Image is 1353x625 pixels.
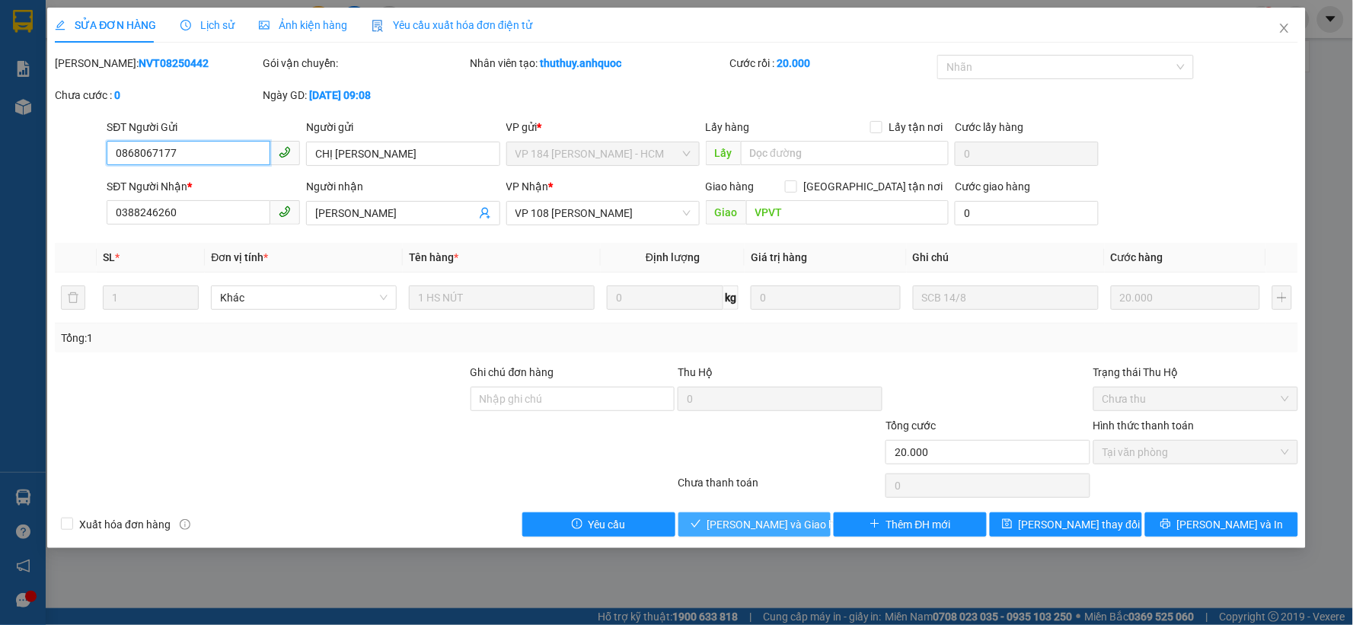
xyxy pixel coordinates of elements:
[306,178,499,195] div: Người nhận
[990,512,1143,537] button: save[PERSON_NAME] thay đổi
[107,178,300,195] div: SĐT Người Nhận
[741,141,949,165] input: Dọc đường
[409,285,595,310] input: VD: Bàn, Ghế
[955,121,1023,133] label: Cước lấy hàng
[746,200,949,225] input: Dọc đường
[751,285,901,310] input: 0
[541,57,622,69] b: thuthuy.anhquoc
[263,87,467,104] div: Ngày GD:
[55,19,156,31] span: SỬA ĐƠN HÀNG
[522,512,675,537] button: exclamation-circleYêu cầu
[471,55,727,72] div: Nhân viên tạo:
[61,285,85,310] button: delete
[259,19,347,31] span: Ảnh kiện hàng
[678,366,713,378] span: Thu Hộ
[259,20,270,30] span: picture
[515,202,691,225] span: VP 108 Lê Hồng Phong - Vũng Tàu
[1093,364,1298,381] div: Trạng thái Thu Hộ
[1019,516,1141,533] span: [PERSON_NAME] thay đổi
[1263,8,1306,50] button: Close
[1103,441,1289,464] span: Tại văn phòng
[955,180,1030,193] label: Cước giao hàng
[886,516,951,533] span: Thêm ĐH mới
[706,121,750,133] span: Lấy hàng
[409,251,458,263] span: Tên hàng
[107,119,300,136] div: SĐT Người Gửi
[180,19,235,31] span: Lịch sử
[1093,419,1195,432] label: Hình thức thanh toán
[306,119,499,136] div: Người gửi
[55,20,65,30] span: edit
[1272,285,1291,310] button: plus
[646,251,700,263] span: Định lượng
[263,55,467,72] div: Gói vận chuyển:
[589,516,626,533] span: Yêu cầu
[777,57,811,69] b: 20.000
[479,207,491,219] span: user-add
[706,141,741,165] span: Lấy
[676,474,884,501] div: Chưa thanh toán
[1160,518,1171,531] span: printer
[678,512,831,537] button: check[PERSON_NAME] và Giao hàng
[1002,518,1013,531] span: save
[220,286,388,309] span: Khác
[691,518,701,531] span: check
[515,142,691,165] span: VP 184 Nguyễn Văn Trỗi - HCM
[279,146,291,158] span: phone
[55,55,260,72] div: [PERSON_NAME]:
[73,516,177,533] span: Xuất hóa đơn hàng
[1111,285,1261,310] input: 0
[55,87,260,104] div: Chưa cước :
[870,518,880,531] span: plus
[706,180,755,193] span: Giao hàng
[471,387,675,411] input: Ghi chú đơn hàng
[211,251,268,263] span: Đơn vị tính
[955,201,1099,225] input: Cước giao hàng
[955,142,1099,166] input: Cước lấy hàng
[1145,512,1298,537] button: printer[PERSON_NAME] và In
[139,57,209,69] b: NVT08250442
[706,200,746,225] span: Giao
[907,243,1105,273] th: Ghi chú
[372,19,532,31] span: Yêu cầu xuất hóa đơn điện tử
[114,89,120,101] b: 0
[913,285,1099,310] input: Ghi Chú
[834,512,987,537] button: plusThêm ĐH mới
[279,206,291,218] span: phone
[309,89,371,101] b: [DATE] 09:08
[751,251,807,263] span: Giá trị hàng
[372,20,384,32] img: icon
[180,519,190,530] span: info-circle
[886,419,936,432] span: Tổng cước
[707,516,854,533] span: [PERSON_NAME] và Giao hàng
[471,366,554,378] label: Ghi chú đơn hàng
[506,180,549,193] span: VP Nhận
[797,178,949,195] span: [GEOGRAPHIC_DATA] tận nơi
[1103,387,1289,410] span: Chưa thu
[723,285,739,310] span: kg
[882,119,949,136] span: Lấy tận nơi
[1111,251,1163,263] span: Cước hàng
[1278,22,1291,34] span: close
[572,518,582,531] span: exclamation-circle
[506,119,700,136] div: VP gửi
[730,55,935,72] div: Cước rồi :
[61,330,522,346] div: Tổng: 1
[103,251,115,263] span: SL
[1177,516,1284,533] span: [PERSON_NAME] và In
[180,20,191,30] span: clock-circle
